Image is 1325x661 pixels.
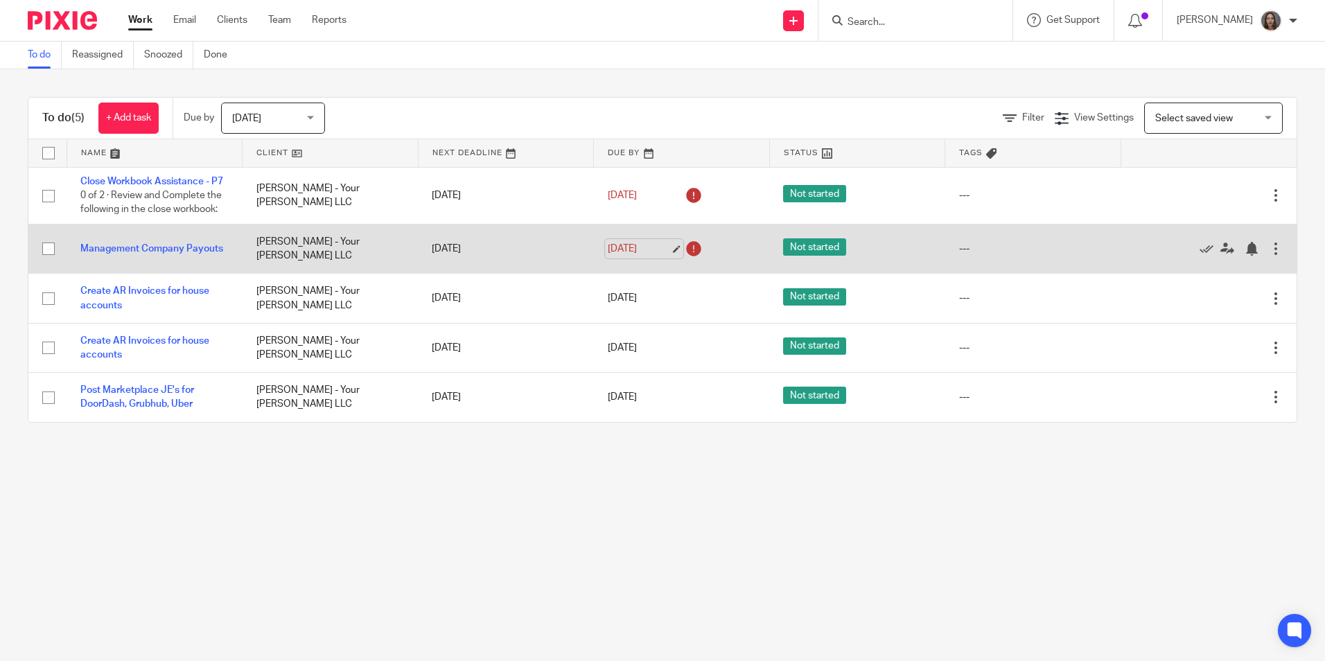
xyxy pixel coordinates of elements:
[204,42,238,69] a: Done
[608,392,637,402] span: [DATE]
[42,111,85,125] h1: To do
[783,238,846,256] span: Not started
[959,390,1107,404] div: ---
[243,373,419,422] td: [PERSON_NAME] - Your [PERSON_NAME] LLC
[1022,113,1044,123] span: Filter
[28,11,97,30] img: Pixie
[1155,114,1233,123] span: Select saved view
[243,323,419,372] td: [PERSON_NAME] - Your [PERSON_NAME] LLC
[80,177,223,186] a: Close Workbook Assistance - P7
[959,188,1107,202] div: ---
[608,191,637,200] span: [DATE]
[783,337,846,355] span: Not started
[1046,15,1100,25] span: Get Support
[243,224,419,273] td: [PERSON_NAME] - Your [PERSON_NAME] LLC
[959,242,1107,256] div: ---
[128,13,152,27] a: Work
[243,274,419,323] td: [PERSON_NAME] - Your [PERSON_NAME] LLC
[80,191,222,215] span: 0 of 2 · Review and Complete the following in the close workbook:
[418,167,594,224] td: [DATE]
[783,185,846,202] span: Not started
[173,13,196,27] a: Email
[80,336,209,360] a: Create AR Invoices for house accounts
[959,149,983,157] span: Tags
[783,288,846,306] span: Not started
[243,167,419,224] td: [PERSON_NAME] - Your [PERSON_NAME] LLC
[1260,10,1282,32] img: 20240425_114559.jpg
[268,13,291,27] a: Team
[312,13,346,27] a: Reports
[959,341,1107,355] div: ---
[28,42,62,69] a: To do
[1177,13,1253,27] p: [PERSON_NAME]
[80,385,194,409] a: Post Marketplace JE's for DoorDash, Grubhub, Uber
[232,114,261,123] span: [DATE]
[217,13,247,27] a: Clients
[959,291,1107,305] div: ---
[418,224,594,273] td: [DATE]
[418,274,594,323] td: [DATE]
[144,42,193,69] a: Snoozed
[80,244,223,254] a: Management Company Payouts
[608,343,637,353] span: [DATE]
[846,17,971,29] input: Search
[1200,242,1220,256] a: Mark as done
[98,103,159,134] a: + Add task
[783,387,846,404] span: Not started
[71,112,85,123] span: (5)
[80,286,209,310] a: Create AR Invoices for house accounts
[1074,113,1134,123] span: View Settings
[418,373,594,422] td: [DATE]
[72,42,134,69] a: Reassigned
[418,323,594,372] td: [DATE]
[184,111,214,125] p: Due by
[608,294,637,303] span: [DATE]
